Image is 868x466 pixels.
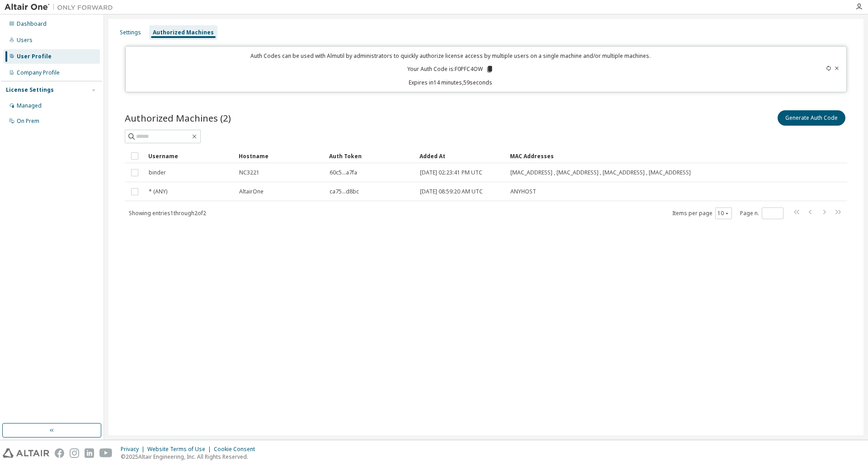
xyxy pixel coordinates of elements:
button: 10 [717,210,730,217]
div: Dashboard [17,20,47,28]
div: Website Terms of Use [147,446,214,453]
div: Auth Token [329,149,412,163]
div: Username [148,149,231,163]
div: On Prem [17,118,39,125]
div: Settings [120,29,141,36]
span: ANYHOST [510,188,536,195]
div: Company Profile [17,69,60,76]
p: Your Auth Code is: F0PFC4OW [407,65,494,73]
span: AltairOne [239,188,264,195]
span: ca75...d8bc [330,188,359,195]
button: Generate Auth Code [778,110,845,126]
div: Cookie Consent [214,446,260,453]
div: License Settings [6,86,54,94]
span: [DATE] 08:59:20 AM UTC [420,188,483,195]
img: instagram.svg [70,448,79,458]
div: Managed [17,102,42,109]
span: * (ANY) [149,188,167,195]
span: 60c5...a7fa [330,169,357,176]
p: Auth Codes can be used with Almutil by administrators to quickly authorize license access by mult... [131,52,770,60]
p: Expires in 14 minutes, 59 seconds [131,79,770,86]
div: Hostname [239,149,322,163]
span: Showing entries 1 through 2 of 2 [129,209,206,217]
span: Authorized Machines (2) [125,112,231,124]
div: Privacy [121,446,147,453]
div: MAC Addresses [510,149,752,163]
span: Page n. [740,207,783,219]
img: linkedin.svg [85,448,94,458]
span: NC3221 [239,169,259,176]
span: [MAC_ADDRESS] , [MAC_ADDRESS] , [MAC_ADDRESS] , [MAC_ADDRESS] [510,169,691,176]
span: binder [149,169,166,176]
div: User Profile [17,53,52,60]
img: altair_logo.svg [3,448,49,458]
div: Authorized Machines [153,29,214,36]
img: facebook.svg [55,448,64,458]
img: youtube.svg [99,448,113,458]
div: Added At [420,149,503,163]
p: © 2025 Altair Engineering, Inc. All Rights Reserved. [121,453,260,461]
span: Items per page [672,207,732,219]
span: [DATE] 02:23:41 PM UTC [420,169,482,176]
img: Altair One [5,3,118,12]
div: Users [17,37,33,44]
